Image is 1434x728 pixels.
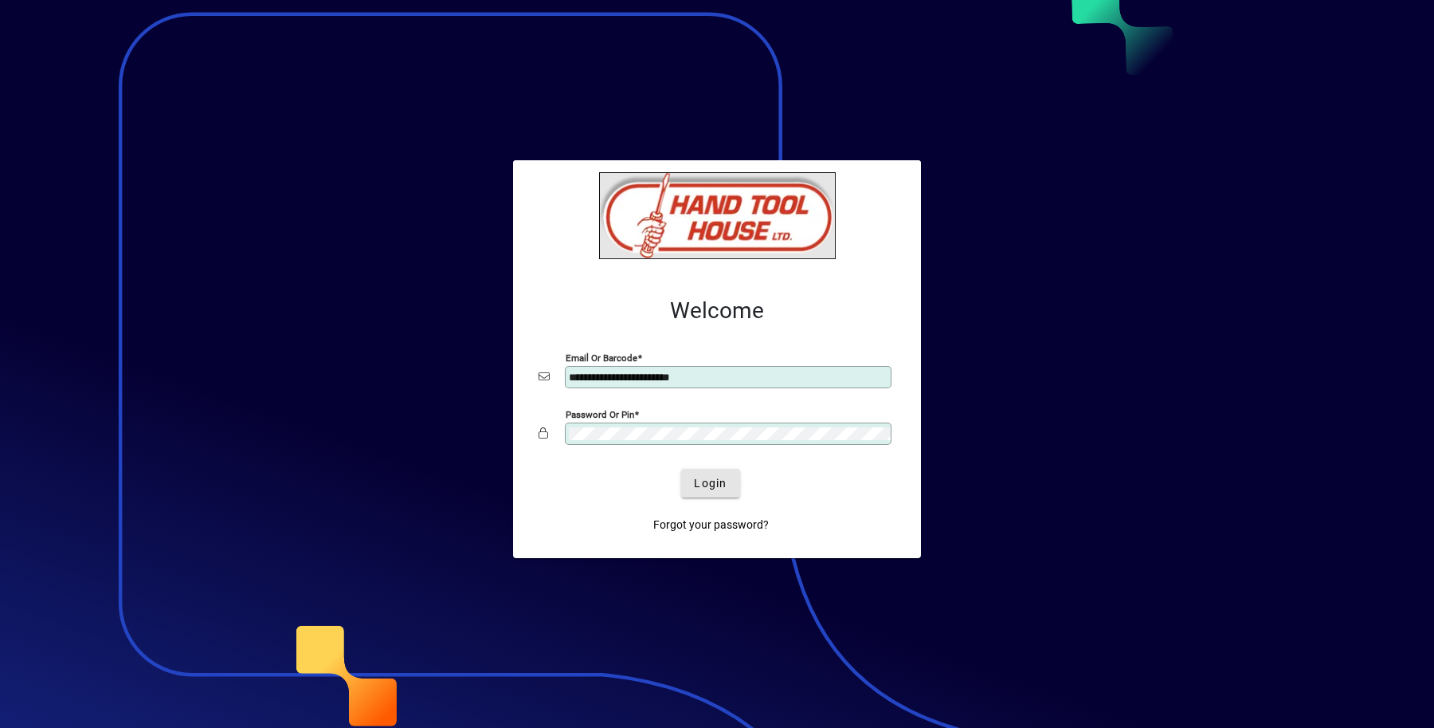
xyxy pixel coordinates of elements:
[694,475,727,492] span: Login
[647,510,775,539] a: Forgot your password?
[653,517,769,533] span: Forgot your password?
[566,409,634,420] mat-label: Password or Pin
[566,352,637,364] mat-label: Email or Barcode
[681,469,739,498] button: Login
[539,297,895,325] h2: Welcome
